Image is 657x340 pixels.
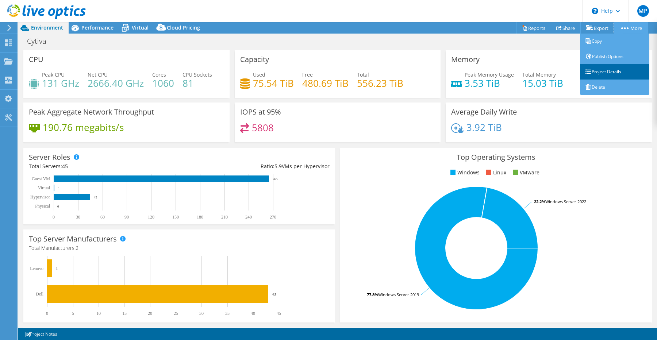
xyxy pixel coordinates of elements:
text: 60 [100,215,105,220]
h3: Top Operating Systems [346,153,646,161]
text: 25 [174,311,178,316]
text: 180 [197,215,203,220]
text: Lenovo [30,266,43,271]
text: 0 [46,311,48,316]
text: 30 [76,215,80,220]
text: 90 [124,215,129,220]
h3: Peak Aggregate Network Throughput [29,108,154,116]
text: 120 [148,215,154,220]
tspan: 77.8% [367,292,378,297]
h3: Capacity [240,55,269,63]
text: Virtual [38,185,50,190]
div: Total Servers: [29,162,179,170]
a: Copy [580,34,649,49]
a: Delete [580,80,649,95]
text: 150 [172,215,179,220]
text: 210 [221,215,228,220]
h3: Average Daily Write [451,108,517,116]
text: 15 [122,311,127,316]
text: 45 [94,196,97,199]
text: 1 [56,266,58,271]
h4: 556.23 TiB [357,79,403,87]
text: 30 [199,311,204,316]
text: Physical [35,204,50,209]
h4: 81 [182,79,212,87]
span: Free [302,71,313,78]
span: Virtual [132,24,149,31]
text: 40 [251,311,255,316]
text: Hypervisor [30,194,50,200]
span: 45 [62,163,68,170]
h3: IOPS at 95% [240,108,281,116]
span: Total [357,71,369,78]
text: 0 [57,205,59,208]
li: VMware [511,169,539,177]
h3: CPU [29,55,43,63]
h4: 5808 [252,124,274,132]
div: Ratio: VMs per Hypervisor [179,162,330,170]
a: Reports [516,22,551,34]
text: Dell [36,291,43,297]
h4: 480.69 TiB [302,79,349,87]
text: 45 [277,311,281,316]
text: 43 [272,292,276,296]
h4: Total Manufacturers: [29,244,330,252]
h3: Top Server Manufacturers [29,235,117,243]
h1: Cytiva [24,37,58,45]
text: 240 [245,215,252,220]
h4: 3.92 TiB [466,123,502,131]
a: More [614,22,648,34]
h4: 2666.40 GHz [88,79,144,87]
span: Cores [152,71,166,78]
span: MP [637,5,649,17]
text: 5 [72,311,74,316]
span: CPU Sockets [182,71,212,78]
text: 1 [58,186,60,190]
span: Performance [81,24,114,31]
text: 270 [270,215,276,220]
a: Publish Options [580,49,649,64]
a: Project Notes [20,329,62,339]
span: 5.9 [274,163,282,170]
span: Peak Memory Usage [465,71,514,78]
h4: 190.76 megabits/s [43,123,124,131]
li: Windows [449,169,480,177]
span: Used [253,71,265,78]
span: Total Memory [522,71,556,78]
text: 0 [53,215,55,220]
text: 20 [148,311,152,316]
tspan: 22.2% [534,199,545,204]
li: Linux [484,169,506,177]
h4: 75.54 TiB [253,79,294,87]
h3: Server Roles [29,153,70,161]
h3: Memory [451,55,480,63]
svg: \n [592,8,598,14]
tspan: Windows Server 2022 [545,199,586,204]
text: 265 [273,177,278,181]
tspan: Windows Server 2019 [378,292,419,297]
h4: 1060 [152,79,174,87]
text: Guest VM [32,176,50,181]
span: 2 [76,244,78,251]
h4: 131 GHz [42,79,79,87]
a: Share [551,22,581,34]
h4: 15.03 TiB [522,79,563,87]
span: Environment [31,24,63,31]
span: Peak CPU [42,71,65,78]
h4: 3.53 TiB [465,79,514,87]
span: Net CPU [88,71,108,78]
text: 10 [96,311,101,316]
text: 35 [225,311,230,316]
span: Cloud Pricing [167,24,200,31]
a: Project Details [580,64,649,80]
a: Export [580,22,614,34]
